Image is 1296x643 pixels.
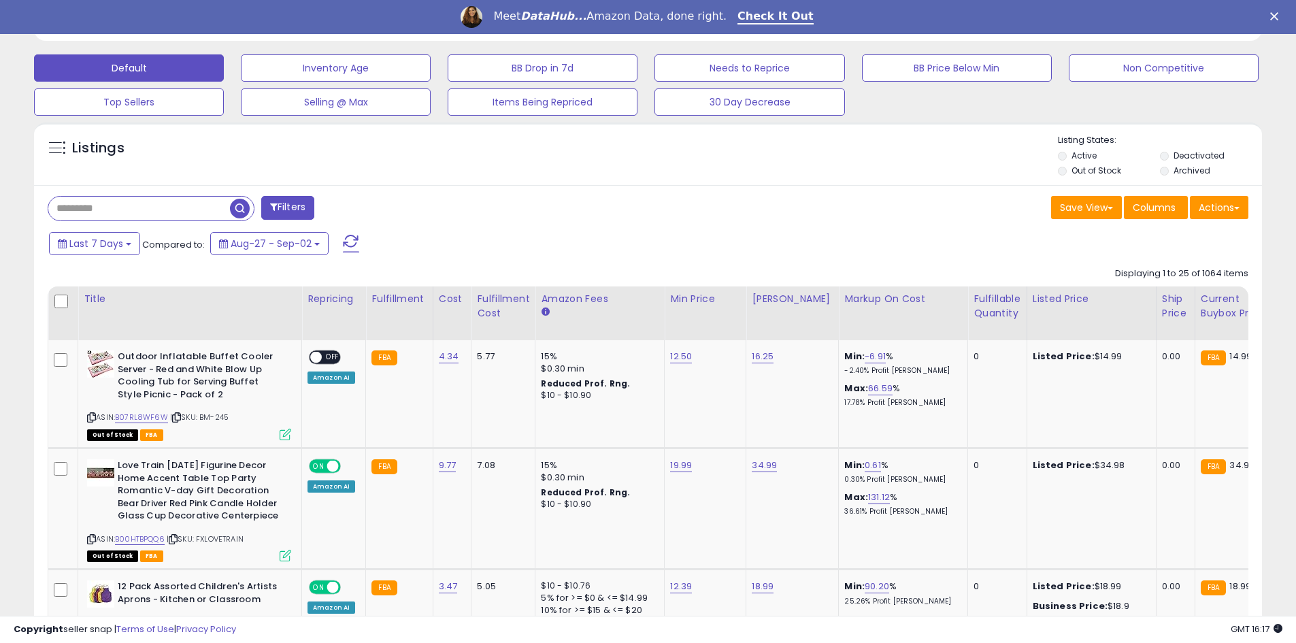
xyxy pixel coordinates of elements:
img: Profile image for Georgie [461,6,482,28]
div: 15% [541,350,654,363]
a: Check It Out [737,10,814,24]
span: Aug-27 - Sep-02 [231,237,312,250]
div: Amazon AI [308,601,355,614]
div: % [844,350,957,376]
button: Save View [1051,196,1122,219]
div: Amazon Fees [541,292,659,306]
div: Fulfillable Quantity [974,292,1020,320]
button: Columns [1124,196,1188,219]
div: 0.00 [1162,350,1184,363]
b: Love Train [DATE] Figurine Decor Home Accent Table Top Party Romantic V-day Gift Decoration Bear ... [118,459,283,526]
button: BB Price Below Min [862,54,1052,82]
div: Listed Price [1033,292,1150,306]
small: FBA [371,350,397,365]
div: 0.00 [1162,459,1184,472]
div: Min Price [670,292,740,306]
div: % [844,580,957,606]
span: OFF [339,582,361,593]
div: $0.30 min [541,472,654,484]
span: All listings that are currently out of stock and unavailable for purchase on Amazon [87,429,138,441]
img: 61MKcxiRxTL._SL40_.jpg [87,350,114,378]
div: Markup on Cost [844,292,962,306]
button: BB Drop in 7d [448,54,637,82]
div: Current Buybox Price [1201,292,1271,320]
p: 0.30% Profit [PERSON_NAME] [844,475,957,484]
div: % [844,459,957,484]
b: Outdoor Inflatable Buffet Cooler Server - Red and White Blow Up Cooling Tub for Serving Buffet St... [118,350,283,404]
a: 19.99 [670,459,692,472]
div: Close [1270,12,1284,20]
span: 14.99 [1229,350,1252,363]
p: 25.26% Profit [PERSON_NAME] [844,597,957,606]
span: | SKU: BM-245 [170,412,229,423]
div: 5% for >= $0 & <= $14.99 [541,592,654,604]
div: 0.00 [1162,580,1184,593]
a: 18.99 [752,580,774,593]
b: Reduced Prof. Rng. [541,378,630,389]
span: OFF [339,461,361,472]
small: FBA [1201,459,1226,474]
b: Min: [844,580,865,593]
p: 36.61% Profit [PERSON_NAME] [844,507,957,516]
button: Inventory Age [241,54,431,82]
div: 7.08 [477,459,525,472]
b: Business Price: [1033,599,1108,612]
div: Cost [439,292,466,306]
div: ASIN: [87,350,291,439]
small: FBA [1201,350,1226,365]
div: Ship Price [1162,292,1189,320]
a: 34.99 [752,459,777,472]
a: 9.77 [439,459,456,472]
p: -2.40% Profit [PERSON_NAME] [844,366,957,376]
label: Active [1071,150,1097,161]
a: 90.20 [865,580,889,593]
span: 18.99 [1229,580,1251,593]
button: Actions [1190,196,1248,219]
a: -6.91 [865,350,886,363]
a: 0.61 [865,459,881,472]
span: OFF [322,352,344,363]
button: Default [34,54,224,82]
a: 16.25 [752,350,774,363]
button: Needs to Reprice [654,54,844,82]
b: Max: [844,491,868,504]
p: 17.78% Profit [PERSON_NAME] [844,398,957,408]
a: 131.12 [868,491,890,504]
span: Last 7 Days [69,237,123,250]
small: FBA [1201,580,1226,595]
span: FBA [140,550,163,562]
a: B07RL8WF6W [115,412,168,423]
a: 12.39 [670,580,692,593]
span: ON [310,461,327,472]
a: 66.59 [868,382,893,395]
div: $0.30 min [541,363,654,375]
button: 30 Day Decrease [654,88,844,116]
a: 3.47 [439,580,458,593]
div: Amazon AI [308,480,355,493]
div: $10 - $10.90 [541,499,654,510]
button: Last 7 Days [49,232,140,255]
div: [PERSON_NAME] [752,292,833,306]
div: % [844,382,957,408]
b: Listed Price: [1033,350,1095,363]
button: Selling @ Max [241,88,431,116]
div: ASIN: [87,459,291,560]
label: Deactivated [1174,150,1225,161]
div: Repricing [308,292,360,306]
div: 15% [541,459,654,472]
button: Aug-27 - Sep-02 [210,232,329,255]
div: $10 - $10.76 [541,580,654,592]
button: Top Sellers [34,88,224,116]
h5: Listings [72,139,124,158]
p: Listing States: [1058,134,1262,147]
div: 5.05 [477,580,525,593]
div: 5.77 [477,350,525,363]
span: Columns [1133,201,1176,214]
b: Reduced Prof. Rng. [541,487,630,498]
div: Amazon AI [308,372,355,384]
strong: Copyright [14,623,63,636]
div: % [844,491,957,516]
a: Terms of Use [116,623,174,636]
b: Max: [844,382,868,395]
div: 0 [974,459,1016,472]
